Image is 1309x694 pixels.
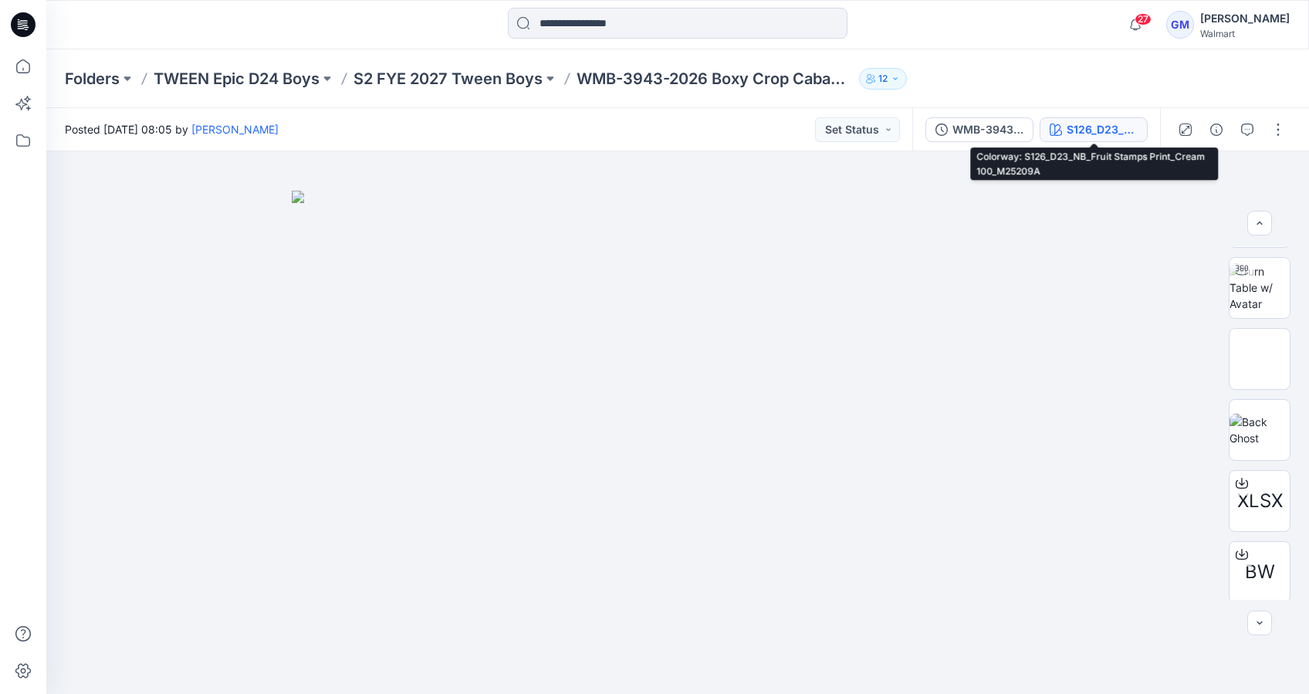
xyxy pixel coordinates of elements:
a: Folders [65,68,120,90]
p: 12 [878,70,888,87]
div: [PERSON_NAME] [1200,9,1290,28]
div: S126_D23_NB_Fruit Stamps Print_Cream 100_M25209A [1067,121,1138,138]
button: S126_D23_NB_Fruit Stamps Print_Cream 100_M25209A [1040,117,1148,142]
span: BW [1245,558,1275,586]
div: WMB-3943-2026 Boxy Crop Cabana Shirt_Full Colorway [952,121,1023,138]
button: 12 [859,68,907,90]
span: XLSX [1237,487,1283,515]
img: eyJhbGciOiJIUzI1NiIsImtpZCI6IjAiLCJzbHQiOiJzZXMiLCJ0eXAiOiJKV1QifQ.eyJkYXRhIjp7InR5cGUiOiJzdG9yYW... [292,191,1064,693]
img: Back Ghost [1230,414,1290,446]
div: GM [1166,11,1194,39]
img: Turn Table w/ Avatar [1230,263,1290,312]
a: TWEEN Epic D24 Boys [154,68,320,90]
span: Posted [DATE] 08:05 by [65,121,279,137]
a: S2 FYE 2027 Tween Boys [353,68,543,90]
button: Details [1204,117,1229,142]
button: WMB-3943-2026 Boxy Crop Cabana Shirt_Full Colorway [925,117,1033,142]
p: WMB-3943-2026 Boxy Crop Cabana Shirt [577,68,853,90]
span: 27 [1135,13,1152,25]
div: Walmart [1200,28,1290,39]
a: [PERSON_NAME] [191,123,279,136]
